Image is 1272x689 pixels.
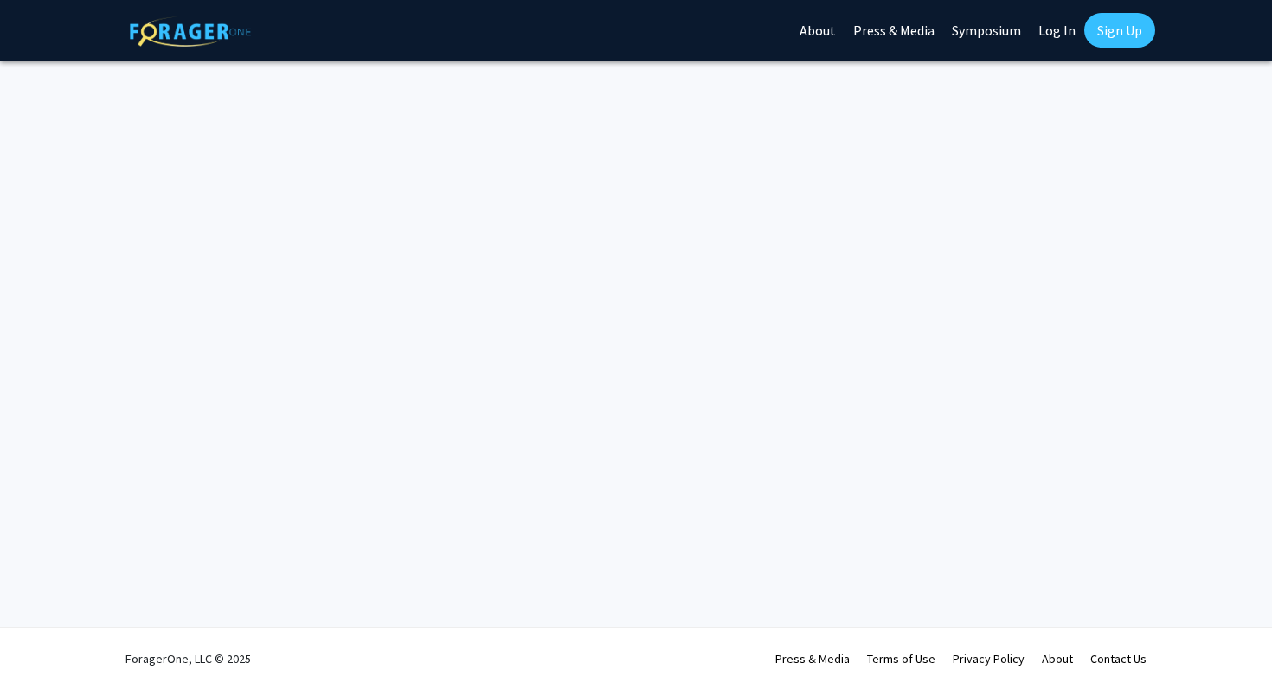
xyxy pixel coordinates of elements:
a: Contact Us [1090,651,1147,667]
img: ForagerOne Logo [130,16,251,47]
a: Press & Media [775,651,850,667]
a: Privacy Policy [953,651,1025,667]
a: Sign Up [1084,13,1155,48]
a: Terms of Use [867,651,935,667]
div: ForagerOne, LLC © 2025 [125,628,251,689]
a: About [1042,651,1073,667]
